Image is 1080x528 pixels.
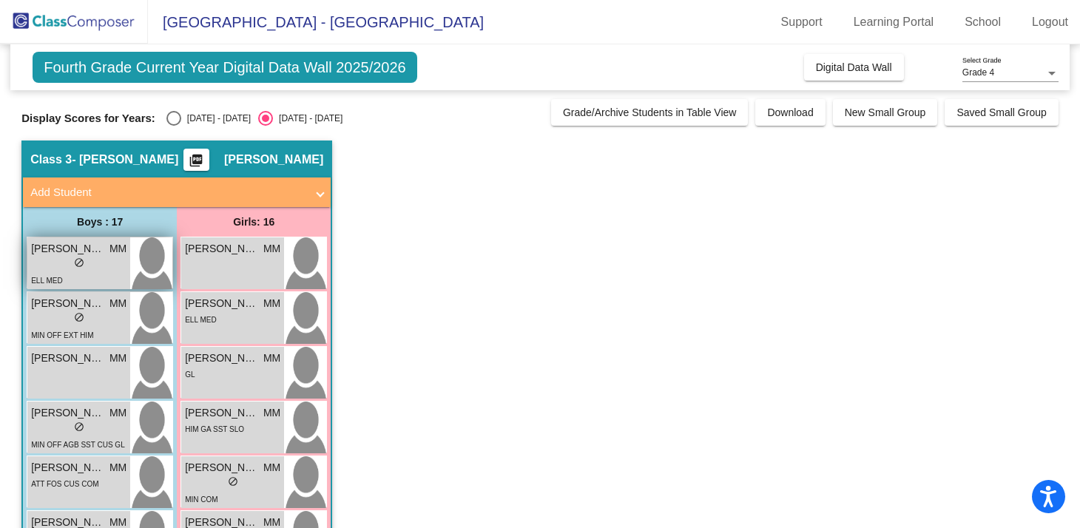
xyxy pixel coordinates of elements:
span: Fourth Grade Current Year Digital Data Wall 2025/2026 [33,52,417,83]
button: Print Students Details [183,149,209,171]
span: Display Scores for Years: [21,112,155,125]
span: ELL MED [31,277,62,285]
span: MM [109,296,126,311]
span: do_not_disturb_alt [74,422,84,432]
button: Grade/Archive Students in Table View [551,99,749,126]
span: [GEOGRAPHIC_DATA] - [GEOGRAPHIC_DATA] [148,10,484,34]
div: [DATE] - [DATE] [273,112,342,125]
button: Saved Small Group [945,99,1058,126]
a: School [953,10,1013,34]
mat-panel-title: Add Student [30,184,306,201]
span: MM [109,460,126,475]
span: [PERSON_NAME] [185,296,259,311]
span: MM [263,351,280,366]
span: MIN COM [185,495,217,504]
button: Digital Data Wall [804,54,904,81]
span: MM [109,405,126,421]
button: New Small Group [833,99,938,126]
span: MM [263,405,280,421]
span: Class 3 [30,152,72,167]
span: ELL MED [185,316,216,324]
span: [PERSON_NAME][US_STATE] [31,296,105,311]
span: MIN OFF EXT HIM [31,331,93,339]
span: MM [263,241,280,257]
span: MM [109,241,126,257]
span: GL [185,370,195,379]
mat-icon: picture_as_pdf [187,153,205,174]
span: do_not_disturb_alt [74,257,84,268]
span: Grade 4 [962,67,994,78]
span: Grade/Archive Students in Table View [563,106,737,118]
span: New Small Group [845,106,926,118]
span: [PERSON_NAME] [224,152,323,167]
span: MM [263,460,280,475]
mat-radio-group: Select an option [166,111,342,126]
span: Saved Small Group [956,106,1046,118]
span: [PERSON_NAME] [PERSON_NAME] [185,241,259,257]
button: Download [755,99,825,126]
div: Girls: 16 [177,207,331,237]
span: Digital Data Wall [816,61,892,73]
span: - [PERSON_NAME] [72,152,178,167]
div: [DATE] - [DATE] [181,112,251,125]
a: Logout [1020,10,1080,34]
span: do_not_disturb_alt [74,312,84,322]
mat-expansion-panel-header: Add Student [23,177,331,207]
span: [PERSON_NAME] [31,241,105,257]
span: do_not_disturb_alt [228,476,238,487]
div: Boys : 17 [23,207,177,237]
a: Support [769,10,834,34]
span: MM [109,351,126,366]
span: [PERSON_NAME] [31,460,105,475]
span: [PERSON_NAME] [31,351,105,366]
span: [PERSON_NAME] [185,405,259,421]
span: MM [263,296,280,311]
span: HIM GA SST SLO [185,425,244,433]
span: [PERSON_NAME] [31,405,105,421]
a: Learning Portal [842,10,946,34]
span: [PERSON_NAME] Castiyo [PERSON_NAME] [185,351,259,366]
span: [PERSON_NAME] [185,460,259,475]
span: Download [767,106,813,118]
span: MIN OFF AGB SST CUS GL SLO [31,441,124,464]
span: ATT FOS CUS COM [31,480,98,488]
